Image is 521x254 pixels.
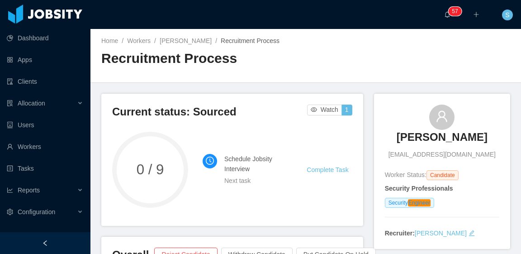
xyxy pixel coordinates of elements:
a: Complete Task [307,166,348,173]
span: S [505,10,509,20]
span: / [122,37,123,44]
a: icon: appstoreApps [7,51,83,69]
i: icon: clock-circle [206,157,214,165]
h3: [PERSON_NAME] [397,130,488,144]
a: icon: profileTasks [7,159,83,177]
a: Home [101,37,118,44]
p: 5 [452,7,455,16]
div: Next task [224,176,285,186]
h2: Recruitment Process [101,49,306,68]
span: Security [385,198,434,208]
span: Configuration [18,208,55,216]
button: icon: eyeWatch [307,105,342,115]
a: [PERSON_NAME] [160,37,212,44]
i: icon: user [436,110,448,123]
span: Reports [18,187,40,194]
p: 7 [455,7,458,16]
h4: Schedule Jobsity Interview [224,154,285,174]
sup: 57 [448,7,461,16]
em: Engineer [408,199,431,206]
h3: Current status: Sourced [112,105,307,119]
strong: Security Professionals [385,185,453,192]
button: 1 [341,105,352,115]
a: Workers [127,37,151,44]
i: icon: bell [444,11,450,18]
a: icon: robotUsers [7,116,83,134]
span: Recruitment Process [221,37,279,44]
i: icon: setting [7,209,13,215]
i: icon: solution [7,100,13,106]
span: Worker Status: [385,171,426,178]
a: icon: auditClients [7,72,83,91]
a: [PERSON_NAME] [415,230,467,237]
span: / [154,37,156,44]
a: icon: userWorkers [7,138,83,156]
i: icon: line-chart [7,187,13,193]
span: / [215,37,217,44]
i: icon: edit [469,230,475,236]
span: Allocation [18,100,45,107]
a: [PERSON_NAME] [397,130,488,150]
i: icon: plus [473,11,479,18]
strong: Recruiter: [385,230,415,237]
a: icon: pie-chartDashboard [7,29,83,47]
span: Candidate [426,170,459,180]
span: 0 / 9 [112,163,188,177]
span: [EMAIL_ADDRESS][DOMAIN_NAME] [388,150,496,159]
